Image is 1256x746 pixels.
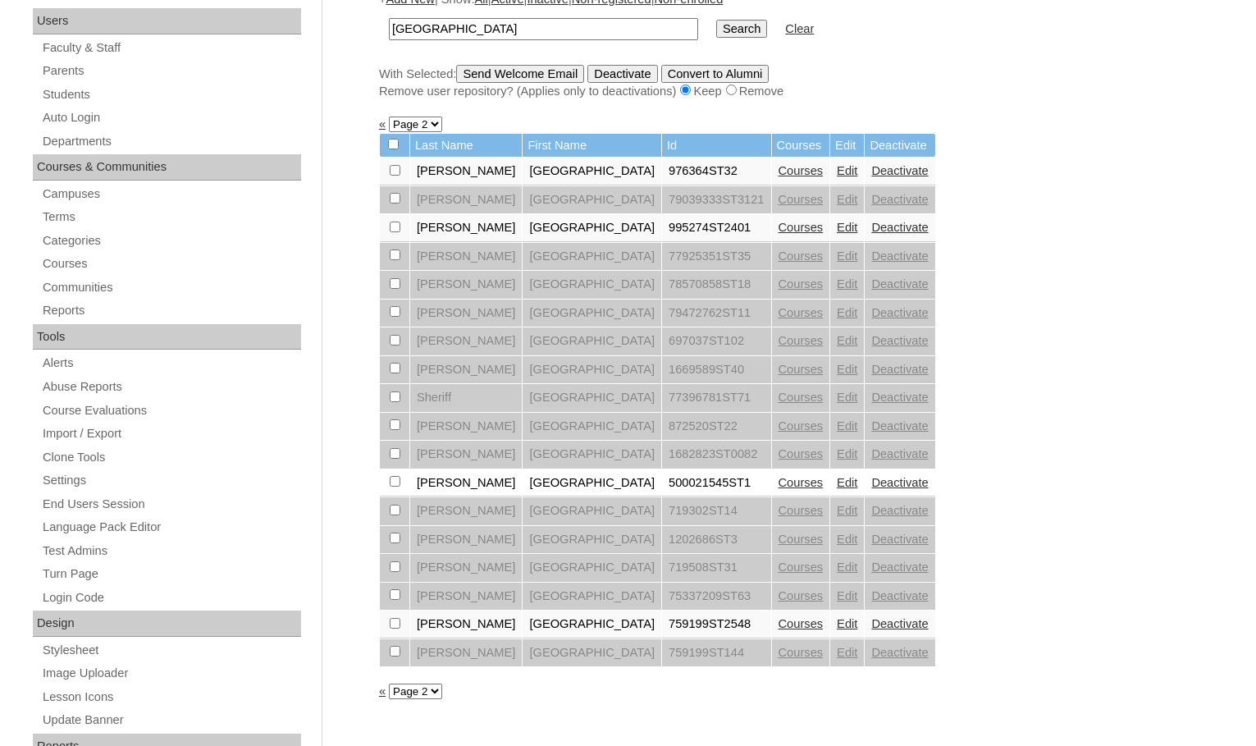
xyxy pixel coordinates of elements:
td: [GEOGRAPHIC_DATA] [523,271,661,299]
td: Deactivate [865,134,934,158]
td: [GEOGRAPHIC_DATA] [523,243,661,271]
a: Edit [837,476,857,489]
td: Id [662,134,771,158]
td: [GEOGRAPHIC_DATA] [523,384,661,412]
td: Sheriff [410,384,523,412]
a: Edit [837,277,857,291]
td: [GEOGRAPHIC_DATA] [523,441,661,469]
a: Deactivate [871,533,928,546]
td: 697037ST102 [662,327,771,355]
a: Courses [779,589,824,602]
a: Deactivate [871,646,928,659]
a: Courses [779,504,824,517]
a: Deactivate [871,504,928,517]
a: Edit [837,221,857,234]
td: 1202686ST3 [662,526,771,554]
td: Last Name [410,134,523,158]
td: 759199ST144 [662,639,771,667]
td: 79039333ST3121 [662,186,771,214]
a: End Users Session [41,494,301,515]
a: Deactivate [871,561,928,574]
div: With Selected: [379,65,1191,100]
a: Edit [837,561,857,574]
td: 719302ST14 [662,497,771,525]
a: Deactivate [871,447,928,460]
a: Deactivate [871,476,928,489]
td: [GEOGRAPHIC_DATA] [523,356,661,384]
a: Auto Login [41,108,301,128]
a: Deactivate [871,164,928,177]
a: Deactivate [871,419,928,432]
a: Students [41,85,301,105]
a: Deactivate [871,193,928,206]
a: Edit [837,249,857,263]
a: Edit [837,504,857,517]
td: 500021545ST1 [662,469,771,497]
a: Terms [41,207,301,227]
a: Courses [779,193,824,206]
a: Courses [779,277,824,291]
input: Send Welcome Email [456,65,584,83]
td: [PERSON_NAME] [410,300,523,327]
a: Update Banner [41,710,301,730]
a: Test Admins [41,541,301,561]
a: Stylesheet [41,640,301,661]
a: Lesson Icons [41,687,301,707]
a: Edit [837,419,857,432]
a: Clear [785,22,814,35]
td: [PERSON_NAME] [410,271,523,299]
div: Remove user repository? (Applies only to deactivations) Keep Remove [379,83,1191,100]
a: Courses [779,334,824,347]
a: Communities [41,277,301,298]
td: 1669589ST40 [662,356,771,384]
a: Import / Export [41,423,301,444]
td: [GEOGRAPHIC_DATA] [523,469,661,497]
td: [PERSON_NAME] [410,243,523,271]
td: Courses [772,134,830,158]
td: [PERSON_NAME] [410,469,523,497]
a: Deactivate [871,391,928,404]
div: Users [33,8,301,34]
td: 976364ST32 [662,158,771,185]
td: 77396781ST71 [662,384,771,412]
a: Edit [837,306,857,319]
a: Courses [779,419,824,432]
a: Deactivate [871,589,928,602]
td: 759199ST2548 [662,611,771,638]
td: [PERSON_NAME] [410,441,523,469]
a: Alerts [41,353,301,373]
a: Edit [837,533,857,546]
td: [GEOGRAPHIC_DATA] [523,611,661,638]
td: [PERSON_NAME] [410,639,523,667]
input: Search [716,20,767,38]
td: [PERSON_NAME] [410,583,523,611]
td: [GEOGRAPHIC_DATA] [523,413,661,441]
a: Courses [779,391,824,404]
td: [PERSON_NAME] [410,497,523,525]
input: Deactivate [587,65,657,83]
input: Search [389,18,698,40]
td: 75337209ST63 [662,583,771,611]
a: Edit [837,334,857,347]
td: Edit [830,134,864,158]
td: First Name [523,134,661,158]
td: 1682823ST0082 [662,441,771,469]
a: Clone Tools [41,447,301,468]
td: [GEOGRAPHIC_DATA] [523,327,661,355]
td: [PERSON_NAME] [410,611,523,638]
td: 995274ST2401 [662,214,771,242]
input: Convert to Alumni [661,65,770,83]
a: Edit [837,164,857,177]
a: Image Uploader [41,663,301,684]
td: 78570858ST18 [662,271,771,299]
a: Deactivate [871,617,928,630]
div: Design [33,611,301,637]
td: [PERSON_NAME] [410,554,523,582]
a: Edit [837,447,857,460]
a: Campuses [41,184,301,204]
a: Courses [779,363,824,376]
a: Courses [779,476,824,489]
td: [PERSON_NAME] [410,214,523,242]
div: Tools [33,324,301,350]
a: Departments [41,131,301,152]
